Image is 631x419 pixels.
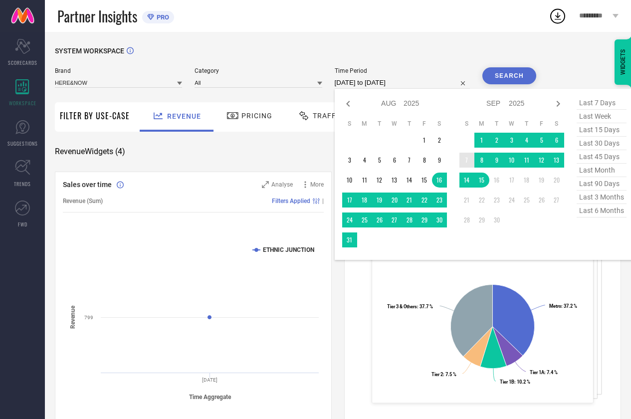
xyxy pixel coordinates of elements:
[549,7,567,25] div: Open download list
[519,153,534,168] td: Thu Sep 11 2025
[335,67,470,74] span: Time Period
[500,379,530,385] text: : 10.2 %
[474,120,489,128] th: Monday
[474,153,489,168] td: Mon Sep 08 2025
[482,67,536,84] button: Search
[519,193,534,208] td: Thu Sep 25 2025
[489,193,504,208] td: Tue Sep 23 2025
[387,173,402,188] td: Wed Aug 13 2025
[357,193,372,208] td: Mon Aug 18 2025
[432,193,447,208] td: Sat Aug 23 2025
[417,173,432,188] td: Fri Aug 15 2025
[417,193,432,208] td: Fri Aug 22 2025
[342,153,357,168] td: Sun Aug 03 2025
[342,193,357,208] td: Sun Aug 17 2025
[549,303,561,309] tspan: Metro
[63,198,103,205] span: Revenue (Sum)
[342,173,357,188] td: Sun Aug 10 2025
[431,372,456,377] text: : 7.5 %
[57,6,137,26] span: Partner Insights
[372,173,387,188] td: Tue Aug 12 2025
[69,305,76,329] tspan: Revenue
[519,133,534,148] td: Thu Sep 04 2025
[357,120,372,128] th: Monday
[335,77,470,89] input: Select time period
[577,123,627,137] span: last 15 days
[342,212,357,227] td: Sun Aug 24 2025
[357,212,372,227] td: Mon Aug 25 2025
[577,137,627,150] span: last 30 days
[417,153,432,168] td: Fri Aug 08 2025
[577,96,627,110] span: last 7 days
[552,98,564,110] div: Next month
[504,133,519,148] td: Wed Sep 03 2025
[577,164,627,177] span: last month
[474,212,489,227] td: Mon Sep 29 2025
[195,67,322,74] span: Category
[534,173,549,188] td: Fri Sep 19 2025
[357,173,372,188] td: Mon Aug 11 2025
[262,181,269,188] svg: Zoom
[489,173,504,188] td: Tue Sep 16 2025
[534,153,549,168] td: Fri Sep 12 2025
[372,193,387,208] td: Tue Aug 19 2025
[402,193,417,208] td: Thu Aug 21 2025
[577,191,627,204] span: last 3 months
[387,120,402,128] th: Wednesday
[432,173,447,188] td: Sat Aug 16 2025
[549,133,564,148] td: Sat Sep 06 2025
[84,315,93,320] text: 799
[272,198,310,205] span: Filters Applied
[263,246,314,253] text: ETHNIC JUNCTION
[322,198,324,205] span: |
[313,112,344,120] span: Traffic
[14,180,31,188] span: TRENDS
[534,120,549,128] th: Friday
[504,153,519,168] td: Wed Sep 10 2025
[241,112,272,120] span: Pricing
[459,120,474,128] th: Sunday
[431,372,443,377] tspan: Tier 2
[310,181,324,188] span: More
[504,173,519,188] td: Wed Sep 17 2025
[63,181,112,189] span: Sales over time
[432,153,447,168] td: Sat Aug 09 2025
[504,193,519,208] td: Wed Sep 24 2025
[18,220,27,228] span: FWD
[474,173,489,188] td: Mon Sep 15 2025
[8,59,37,66] span: SCORECARDS
[387,304,417,309] tspan: Tier 3 & Others
[459,173,474,188] td: Sun Sep 14 2025
[402,212,417,227] td: Thu Aug 28 2025
[534,193,549,208] td: Fri Sep 26 2025
[549,173,564,188] td: Sat Sep 20 2025
[577,204,627,217] span: last 6 months
[432,133,447,148] td: Sat Aug 02 2025
[402,153,417,168] td: Thu Aug 07 2025
[432,212,447,227] td: Sat Aug 30 2025
[459,212,474,227] td: Sun Sep 28 2025
[342,98,354,110] div: Previous month
[519,173,534,188] td: Thu Sep 18 2025
[530,370,558,375] text: : 7.4 %
[372,120,387,128] th: Tuesday
[402,120,417,128] th: Thursday
[372,153,387,168] td: Tue Aug 05 2025
[474,193,489,208] td: Mon Sep 22 2025
[167,112,201,120] span: Revenue
[417,120,432,128] th: Friday
[489,133,504,148] td: Tue Sep 02 2025
[342,232,357,247] td: Sun Aug 31 2025
[489,212,504,227] td: Tue Sep 30 2025
[549,120,564,128] th: Saturday
[417,133,432,148] td: Fri Aug 01 2025
[432,120,447,128] th: Saturday
[459,153,474,168] td: Sun Sep 07 2025
[9,99,36,107] span: WORKSPACE
[271,181,293,188] span: Analyse
[577,150,627,164] span: last 45 days
[402,173,417,188] td: Thu Aug 14 2025
[55,47,124,55] span: SYSTEM WORKSPACE
[387,153,402,168] td: Wed Aug 06 2025
[534,133,549,148] td: Fri Sep 05 2025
